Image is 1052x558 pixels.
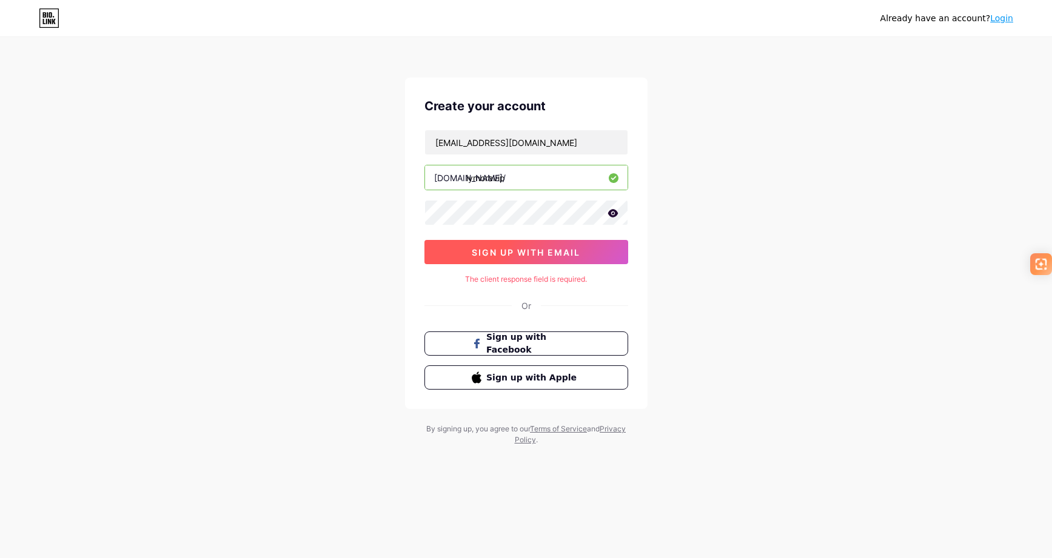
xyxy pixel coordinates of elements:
div: The client response field is required. [424,274,628,285]
div: Already have an account? [880,12,1013,25]
input: Email [425,130,628,154]
div: Create your account [424,97,628,115]
input: username [425,165,628,190]
button: sign up with email [424,240,628,264]
a: Terms of Service [530,424,587,433]
button: Sign up with Apple [424,365,628,390]
div: By signing up, you agree to our and . [423,423,629,445]
span: sign up with email [472,247,580,257]
span: Sign up with Facebook [486,331,580,356]
div: Or [521,299,531,312]
button: Sign up with Facebook [424,331,628,356]
div: [DOMAIN_NAME]/ [434,171,506,184]
span: Sign up with Apple [486,371,580,384]
a: Login [990,13,1013,23]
